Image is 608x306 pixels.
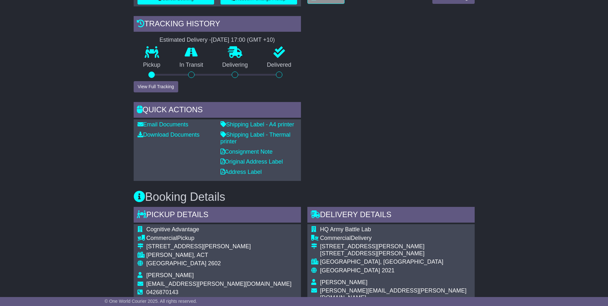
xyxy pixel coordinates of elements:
div: [STREET_ADDRESS][PERSON_NAME] [320,243,471,250]
a: Download Documents [137,132,200,138]
div: [STREET_ADDRESS][PERSON_NAME] [146,243,292,250]
span: Cognitive Advantage [146,226,199,233]
span: 0426870143 [146,289,179,295]
a: Shipping Label - A4 printer [221,121,294,128]
span: © One World Courier 2025. All rights reserved. [104,299,197,304]
a: Address Label [221,169,262,175]
div: Pickup [146,235,292,242]
h3: Booking Details [134,191,475,203]
div: Quick Actions [134,102,301,119]
a: Consignment Note [221,149,273,155]
p: In Transit [170,62,213,69]
span: HQ Army Battle Lab [320,226,371,233]
div: Delivery [320,235,471,242]
span: [GEOGRAPHIC_DATA] [146,260,206,267]
span: Commercial [320,235,351,241]
a: Shipping Label - Thermal printer [221,132,291,145]
span: 2602 [208,260,221,267]
span: Commercial [146,235,177,241]
a: Original Address Label [221,158,283,165]
button: View Full Tracking [134,81,178,92]
span: [EMAIL_ADDRESS][PERSON_NAME][DOMAIN_NAME] [146,281,292,287]
span: [PERSON_NAME][EMAIL_ADDRESS][PERSON_NAME][DOMAIN_NAME] [320,287,467,301]
div: Estimated Delivery - [134,37,301,44]
div: Tracking history [134,16,301,33]
div: Pickup Details [134,207,301,224]
span: 2021 [382,267,395,274]
div: [GEOGRAPHIC_DATA], [GEOGRAPHIC_DATA] [320,259,471,266]
p: Delivered [257,62,301,69]
span: [PERSON_NAME] [320,279,368,285]
p: Pickup [134,62,170,69]
div: [STREET_ADDRESS][PERSON_NAME] [320,250,471,257]
p: Delivering [213,62,258,69]
div: [DATE] 17:00 (GMT +10) [211,37,275,44]
span: [GEOGRAPHIC_DATA] [320,267,380,274]
span: [PERSON_NAME] [146,272,194,278]
div: [PERSON_NAME], ACT [146,252,292,259]
a: Email Documents [137,121,188,128]
div: Delivery Details [307,207,475,224]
